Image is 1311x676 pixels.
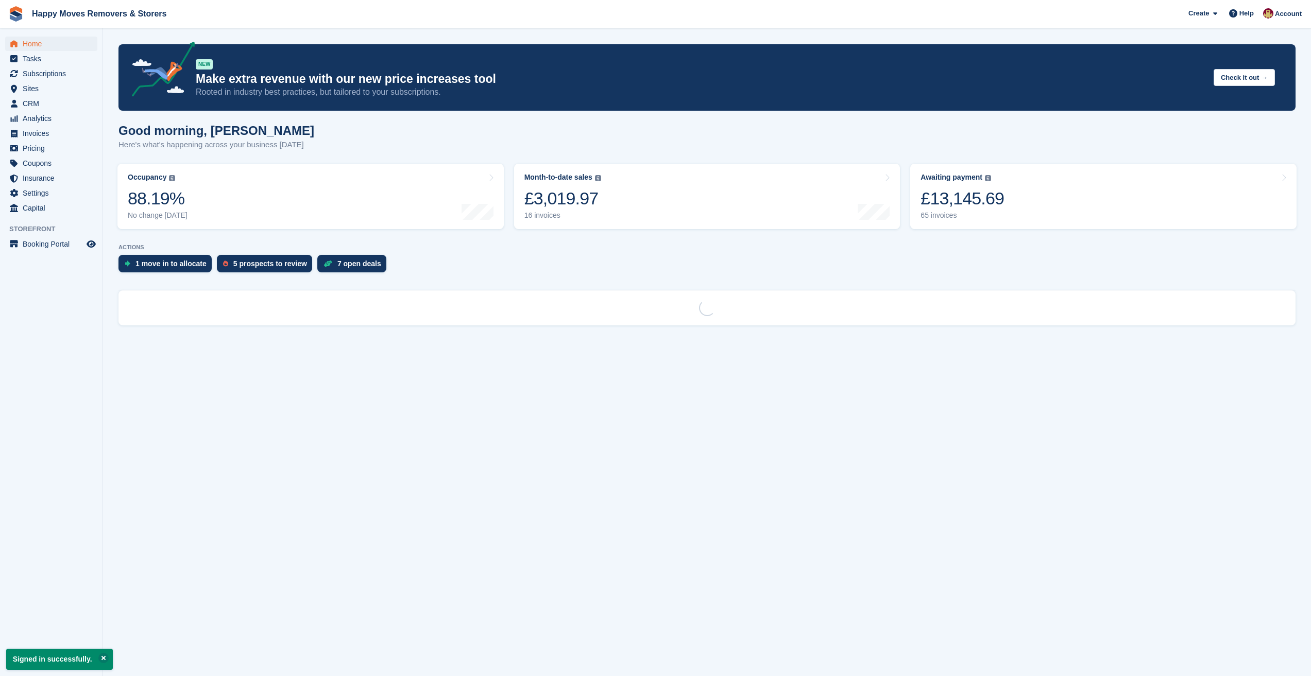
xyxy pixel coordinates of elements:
[135,259,207,268] div: 1 move in to allocate
[23,66,84,81] span: Subscriptions
[118,139,314,151] p: Here's what's happening across your business [DATE]
[23,96,84,111] span: CRM
[317,255,391,278] a: 7 open deals
[23,37,84,51] span: Home
[985,175,991,181] img: icon-info-grey-7440780725fd019a000dd9b08b2336e03edf1995a4989e88bcd33f0948082b44.svg
[8,6,24,22] img: stora-icon-8386f47178a22dfd0bd8f6a31ec36ba5ce8667c1dd55bd0f319d3a0aa187defe.svg
[524,211,601,220] div: 16 invoices
[23,171,84,185] span: Insurance
[921,188,1004,209] div: £13,145.69
[1275,9,1302,19] span: Account
[5,37,97,51] a: menu
[514,164,900,229] a: Month-to-date sales £3,019.97 16 invoices
[921,211,1004,220] div: 65 invoices
[223,261,228,267] img: prospect-51fa495bee0391a8d652442698ab0144808aea92771e9ea1ae160a38d050c398.svg
[921,173,982,182] div: Awaiting payment
[23,81,84,96] span: Sites
[5,81,97,96] a: menu
[5,141,97,155] a: menu
[1263,8,1273,19] img: Steven Fry
[23,111,84,126] span: Analytics
[5,156,97,170] a: menu
[5,186,97,200] a: menu
[5,96,97,111] a: menu
[128,211,188,220] div: No change [DATE]
[23,201,84,215] span: Capital
[196,72,1205,86] p: Make extra revenue with our new price increases tool
[23,51,84,66] span: Tasks
[123,42,195,100] img: price-adjustments-announcement-icon-8257ccfd72463d97f412b2fc003d46551f7dbcb40ab6d574587a9cd5c0d94...
[524,173,592,182] div: Month-to-date sales
[5,66,97,81] a: menu
[169,175,175,181] img: icon-info-grey-7440780725fd019a000dd9b08b2336e03edf1995a4989e88bcd33f0948082b44.svg
[1188,8,1209,19] span: Create
[23,156,84,170] span: Coupons
[595,175,601,181] img: icon-info-grey-7440780725fd019a000dd9b08b2336e03edf1995a4989e88bcd33f0948082b44.svg
[9,224,103,234] span: Storefront
[85,238,97,250] a: Preview store
[196,59,213,70] div: NEW
[5,51,97,66] a: menu
[118,244,1296,251] p: ACTIONS
[118,124,314,137] h1: Good morning, [PERSON_NAME]
[233,259,307,268] div: 5 prospects to review
[5,201,97,215] a: menu
[1239,8,1254,19] span: Help
[128,188,188,209] div: 88.19%
[5,237,97,251] a: menu
[23,141,84,155] span: Pricing
[23,126,84,141] span: Invoices
[23,237,84,251] span: Booking Portal
[28,5,171,22] a: Happy Moves Removers & Storers
[196,86,1205,98] p: Rooted in industry best practices, but tailored to your subscriptions.
[524,188,601,209] div: £3,019.97
[125,261,130,267] img: move_ins_to_allocate_icon-fdf77a2bb77ea45bf5b3d319d69a93e2d87916cf1d5bf7949dd705db3b84f3ca.svg
[117,164,504,229] a: Occupancy 88.19% No change [DATE]
[910,164,1297,229] a: Awaiting payment £13,145.69 65 invoices
[324,260,332,267] img: deal-1b604bf984904fb50ccaf53a9ad4b4a5d6e5aea283cecdc64d6e3604feb123c2.svg
[118,255,217,278] a: 1 move in to allocate
[217,255,317,278] a: 5 prospects to review
[128,173,166,182] div: Occupancy
[1214,69,1275,86] button: Check it out →
[6,649,113,670] p: Signed in successfully.
[5,126,97,141] a: menu
[23,186,84,200] span: Settings
[5,171,97,185] a: menu
[5,111,97,126] a: menu
[337,259,381,268] div: 7 open deals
